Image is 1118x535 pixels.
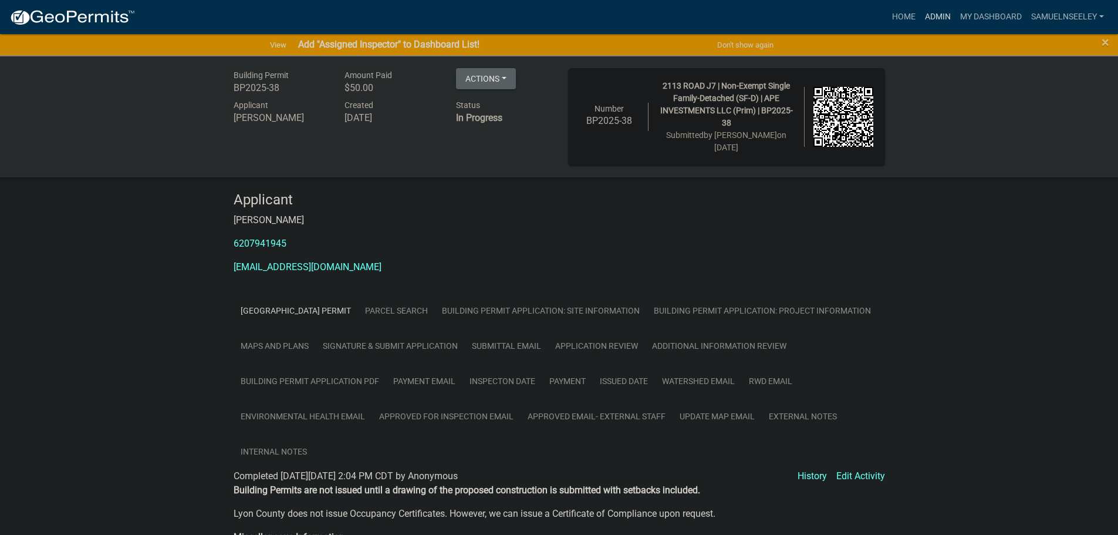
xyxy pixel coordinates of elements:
[920,6,955,28] a: Admin
[465,328,548,364] a: Submittal Email
[548,328,645,364] a: Application Review
[358,293,435,329] a: Parcel search
[1102,34,1109,51] span: ×
[762,399,844,435] a: External Notes
[580,115,640,126] h6: BP2025-38
[234,399,372,435] a: Environmental Health Email
[234,82,327,93] h6: BP2025-38
[456,112,502,123] strong: In Progress
[1102,35,1109,49] button: Close
[344,112,438,123] h6: [DATE]
[234,364,386,399] a: Building Permit Application PDF
[798,469,827,483] a: History
[234,328,316,364] a: Maps and Plans
[742,364,799,399] a: RWD Email
[645,328,793,364] a: Additional Information Review
[234,238,286,249] a: 6207941945
[344,100,373,110] span: Created
[462,364,542,399] a: Inspecton Date
[344,70,392,80] span: Amount Paid
[704,130,777,140] span: by [PERSON_NAME]
[836,469,885,483] a: Edit Activity
[344,82,438,93] h6: $50.00
[660,81,793,127] span: 2113 ROAD J7 | Non-Exempt Single Family-Detached (SF-D) | APE INVESTMENTS LLC (Prim) | BP2025-38
[234,261,381,272] a: [EMAIL_ADDRESS][DOMAIN_NAME]
[712,35,778,55] button: Don't show again
[234,293,358,329] a: [GEOGRAPHIC_DATA] Permit
[386,364,462,399] a: Payment Email
[234,470,458,482] span: Completed [DATE][DATE] 2:04 PM CDT by Anonymous
[234,112,327,123] h6: [PERSON_NAME]
[234,70,289,80] span: Building Permit
[435,293,647,329] a: Building Permit Application: Site Information
[655,364,742,399] a: Watershed Email
[1026,6,1109,28] a: SamuelNSeeley
[595,104,624,113] span: Number
[316,328,465,364] a: Signature & Submit Application
[955,6,1026,28] a: My Dashboard
[298,39,479,50] strong: Add "Assigned Inspector" to Dashboard List!
[234,484,700,496] strong: Building Permits are not issued until a drawing of the proposed construction is submitted with se...
[456,100,480,110] span: Status
[265,35,291,55] a: View
[234,100,268,110] span: Applicant
[593,364,655,399] a: Issued Date
[234,507,885,521] p: Lyon County does not issue Occupancy Certificates. However, we can issue a Certificate of Complia...
[456,68,516,89] button: Actions
[234,213,885,227] p: [PERSON_NAME]
[234,191,885,208] h4: Applicant
[813,87,873,147] img: QR code
[234,434,314,470] a: Internal Notes
[666,130,786,152] span: Submitted on [DATE]
[647,293,878,329] a: Building Permit Application: Project Information
[372,399,521,435] a: Approved for Inspection Email
[542,364,593,399] a: Payment
[887,6,920,28] a: Home
[673,399,762,435] a: Update Map Email
[521,399,673,435] a: Approved Email- External Staff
